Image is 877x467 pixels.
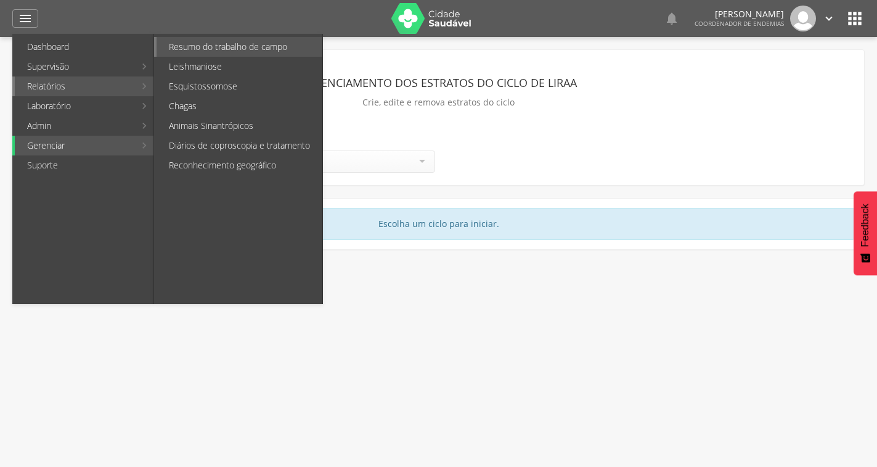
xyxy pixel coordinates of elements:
[822,6,836,31] a: 
[15,155,153,175] a: Suporte
[157,37,322,57] a: Resumo do trabalho de campo
[22,208,855,240] div: Escolha um ciclo para iniciar.
[12,9,38,28] a: 
[157,76,322,96] a: Esquistossomose
[18,11,33,26] i: 
[664,6,679,31] a: 
[845,9,865,28] i: 
[854,191,877,275] button: Feedback - Mostrar pesquisa
[15,116,135,136] a: Admin
[157,155,322,175] a: Reconhecimento geográfico
[15,136,135,155] a: Gerenciar
[157,136,322,155] a: Diários de coproscopia e tratamento
[15,96,135,116] a: Laboratório
[15,57,135,76] a: Supervisão
[157,96,322,116] a: Chagas
[157,116,322,136] a: Animais Sinantrópicos
[695,10,784,19] p: [PERSON_NAME]
[22,94,855,111] p: Crie, edite e remova estratos do ciclo
[695,19,784,28] span: Coordenador de Endemias
[22,72,855,94] header: GERENCIAMENTO DOS ESTRATOS DO CICLO DE LIRAA
[15,76,135,96] a: Relatórios
[860,204,871,247] span: Feedback
[664,11,679,26] i: 
[15,37,153,57] a: Dashboard
[157,57,322,76] a: Leishmaniose
[822,12,836,25] i: 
